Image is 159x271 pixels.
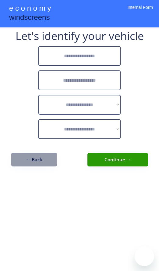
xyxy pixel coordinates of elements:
[128,5,153,18] div: Internal Form
[11,153,57,166] button: ← Back
[16,30,144,41] div: Let's identify your vehicle
[135,247,154,266] iframe: Button to launch messaging window
[9,3,51,15] div: e c o n o m y
[87,153,148,166] button: Continue →
[9,12,50,24] div: windscreens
